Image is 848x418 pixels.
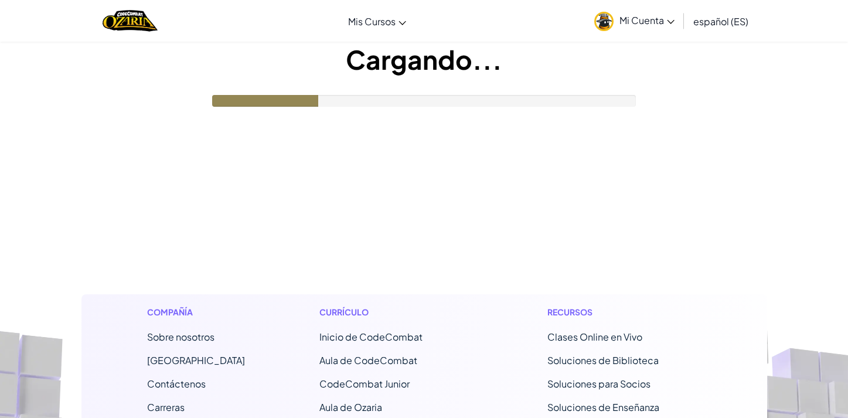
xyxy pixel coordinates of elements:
a: Soluciones de Enseñanza [547,401,659,413]
h1: Currículo [319,306,474,318]
h1: Recursos [547,306,701,318]
a: Mi Cuenta [588,2,680,39]
a: Aula de CodeCombat [319,354,417,366]
img: avatar [594,12,614,31]
a: Mis Cursos [342,5,412,37]
a: Aula de Ozaria [319,401,382,413]
a: Clases Online en Vivo [547,331,642,343]
span: Mi Cuenta [619,14,675,26]
a: CodeCombat Junior [319,378,410,390]
span: Contáctenos [147,378,206,390]
img: Home [103,9,157,33]
a: español (ES) [687,5,754,37]
a: Carreras [147,401,185,413]
a: Soluciones de Biblioteca [547,354,659,366]
a: Soluciones para Socios [547,378,651,390]
a: [GEOGRAPHIC_DATA] [147,354,245,366]
span: español (ES) [693,15,748,28]
span: Inicio de CodeCombat [319,331,423,343]
a: Ozaria by CodeCombat logo [103,9,157,33]
a: Sobre nosotros [147,331,214,343]
h1: Compañía [147,306,245,318]
span: Mis Cursos [348,15,396,28]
